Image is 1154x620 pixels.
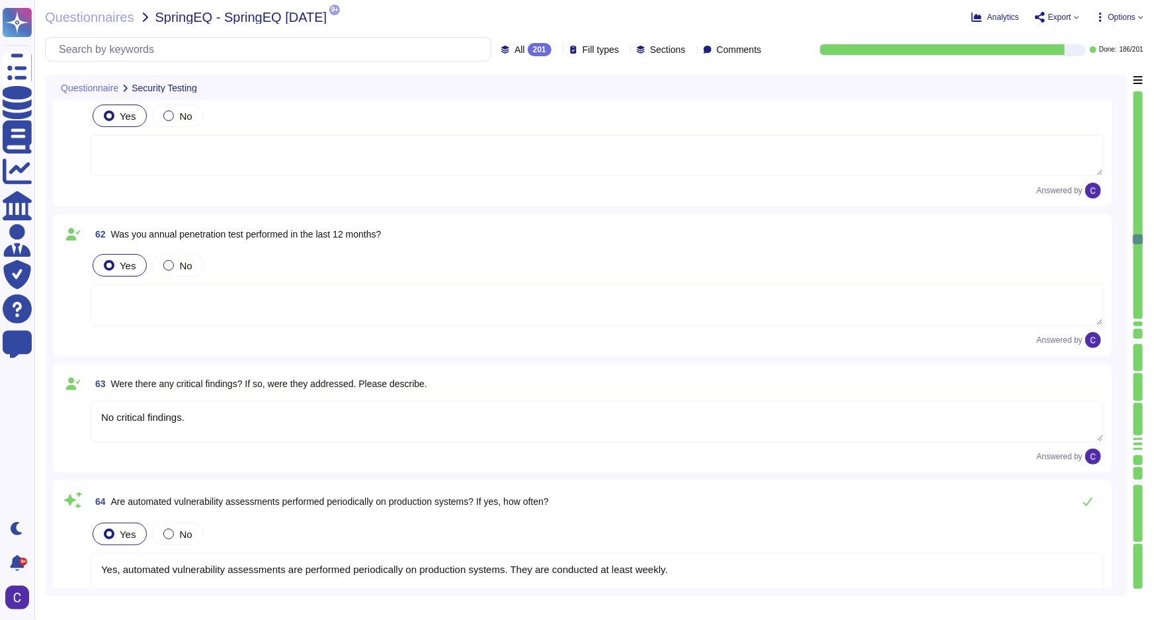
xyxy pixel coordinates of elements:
[111,378,427,389] span: Were there any critical findings? If so, were they addressed. Please describe.
[329,5,340,15] span: 9+
[5,586,29,609] img: user
[515,45,525,54] span: All
[90,401,1104,442] textarea: No critical findings.
[1085,183,1101,199] img: user
[1099,46,1117,53] span: Done:
[3,583,38,612] button: user
[583,45,619,54] span: Fill types
[120,260,136,271] span: Yes
[111,496,549,507] span: Are automated vulnerability assessments performed periodically on production systems? If yes, how...
[971,12,1019,22] button: Analytics
[179,111,192,122] span: No
[179,260,192,271] span: No
[52,38,491,61] input: Search by keywords
[61,83,118,93] span: Questionnaire
[528,43,552,56] div: 201
[717,45,762,54] span: Comments
[1108,13,1135,21] span: Options
[90,497,106,506] span: 64
[120,111,136,122] span: Yes
[90,553,1104,594] textarea: Yes, automated vulnerability assessments are performed periodically on production systems. They a...
[1037,187,1083,195] span: Answered by
[1037,336,1083,344] span: Answered by
[1120,46,1143,53] span: 186 / 201
[179,529,192,540] span: No
[90,379,106,388] span: 63
[1085,332,1101,348] img: user
[1048,13,1071,21] span: Export
[1085,449,1101,465] img: user
[111,229,382,240] span: Was you annual penetration test performed in the last 12 months?
[120,529,136,540] span: Yes
[987,13,1019,21] span: Analytics
[155,11,327,24] span: SpringEQ - SpringEQ [DATE]
[650,45,686,54] span: Sections
[132,83,197,93] span: Security Testing
[19,558,27,566] div: 9+
[45,11,134,24] span: Questionnaires
[1037,453,1083,461] span: Answered by
[90,230,106,239] span: 62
